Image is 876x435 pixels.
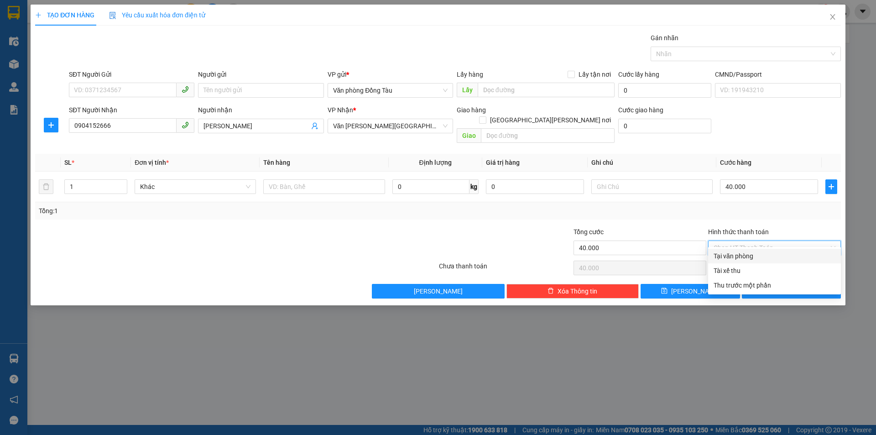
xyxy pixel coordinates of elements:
[618,71,659,78] label: Cước lấy hàng
[714,251,835,261] div: Tại văn phòng
[39,179,53,194] button: delete
[35,11,94,19] span: TẠO ĐƠN HÀNG
[714,266,835,276] div: Tài xế thu
[486,179,584,194] input: 0
[574,228,604,236] span: Tổng cước
[829,13,836,21] span: close
[109,12,116,19] img: icon
[506,284,639,299] button: deleteXóa Thông tin
[481,128,615,143] input: Dọc đường
[618,83,711,98] input: Cước lấy hàng
[547,288,554,295] span: delete
[618,119,711,133] input: Cước giao hàng
[486,115,615,125] span: [GEOGRAPHIC_DATA][PERSON_NAME] nơi
[457,71,483,78] span: Lấy hàng
[414,286,463,296] span: [PERSON_NAME]
[438,261,573,277] div: Chưa thanh toán
[575,69,615,79] span: Lấy tận nơi
[486,159,520,166] span: Giá trị hàng
[457,83,478,97] span: Lấy
[591,179,713,194] input: Ghi Chú
[109,11,205,19] span: Yêu cầu xuất hóa đơn điện tử
[641,284,740,299] button: save[PERSON_NAME]
[39,206,338,216] div: Tổng: 1
[469,179,479,194] span: kg
[372,284,505,299] button: [PERSON_NAME]
[478,83,615,97] input: Dọc đường
[140,180,250,194] span: Khác
[618,106,663,114] label: Cước giao hàng
[182,121,189,129] span: phone
[311,122,318,130] span: user-add
[328,106,353,114] span: VP Nhận
[182,86,189,93] span: phone
[135,159,169,166] span: Đơn vị tính
[44,118,58,132] button: plus
[708,228,769,236] label: Hình thức thanh toán
[457,106,486,114] span: Giao hàng
[825,179,837,194] button: plus
[588,154,716,172] th: Ghi chú
[651,34,678,42] label: Gán nhãn
[419,159,452,166] span: Định lượng
[720,159,751,166] span: Cước hàng
[714,280,835,290] div: Thu trước một phần
[328,69,453,79] div: VP gửi
[661,288,667,295] span: save
[333,119,448,133] span: Văn phòng Thanh Hóa
[198,69,323,79] div: Người gửi
[263,159,290,166] span: Tên hàng
[457,128,481,143] span: Giao
[69,69,194,79] div: SĐT Người Gửi
[820,5,845,30] button: Close
[558,286,597,296] span: Xóa Thông tin
[263,179,385,194] input: VD: Bàn, Ghế
[69,105,194,115] div: SĐT Người Nhận
[826,183,837,190] span: plus
[35,12,42,18] span: plus
[44,121,58,129] span: plus
[333,84,448,97] span: Văn phòng Đồng Tàu
[715,69,840,79] div: CMND/Passport
[671,286,720,296] span: [PERSON_NAME]
[64,159,72,166] span: SL
[198,105,323,115] div: Người nhận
